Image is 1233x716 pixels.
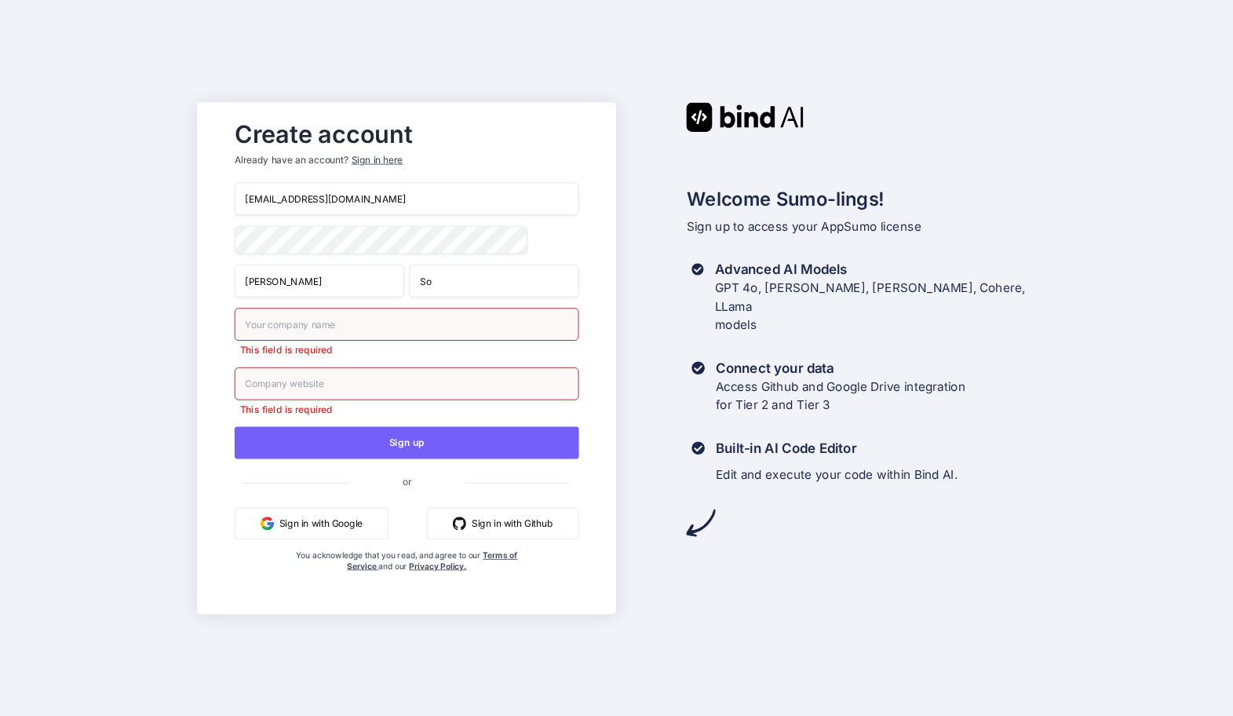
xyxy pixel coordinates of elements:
[715,260,1036,279] h3: Advanced AI Models
[687,102,804,131] img: Bind AI logo
[715,279,1036,334] p: GPT 4o, [PERSON_NAME], [PERSON_NAME], Cohere, LLama models
[235,264,404,297] input: First Name
[716,359,965,378] h3: Connect your data
[292,550,522,603] div: You acknowledge that you read, and agree to our and our
[235,308,579,341] input: Your company name
[687,508,716,537] img: arrow
[687,217,1036,236] p: Sign up to access your AppSumo license
[347,550,517,570] a: Terms of Service
[349,465,465,498] span: or
[235,367,579,400] input: Company website
[427,507,579,539] button: Sign in with Github
[453,517,466,530] img: github
[235,343,579,356] p: This field is required
[235,507,389,539] button: Sign in with Google
[716,466,958,484] p: Edit and execute your code within Bind AI.
[716,377,965,415] p: Access Github and Google Drive integration for Tier 2 and Tier 3
[235,123,579,144] h2: Create account
[235,402,579,415] p: This field is required
[235,426,579,458] button: Sign up
[352,153,403,166] div: Sign in here
[409,561,466,571] a: Privacy Policy.
[410,264,579,297] input: Last Name
[235,182,579,215] input: Email
[235,153,579,166] p: Already have an account?
[687,185,1036,214] h2: Welcome Sumo-lings!
[716,439,958,458] h3: Built-in AI Code Editor
[261,517,274,530] img: google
